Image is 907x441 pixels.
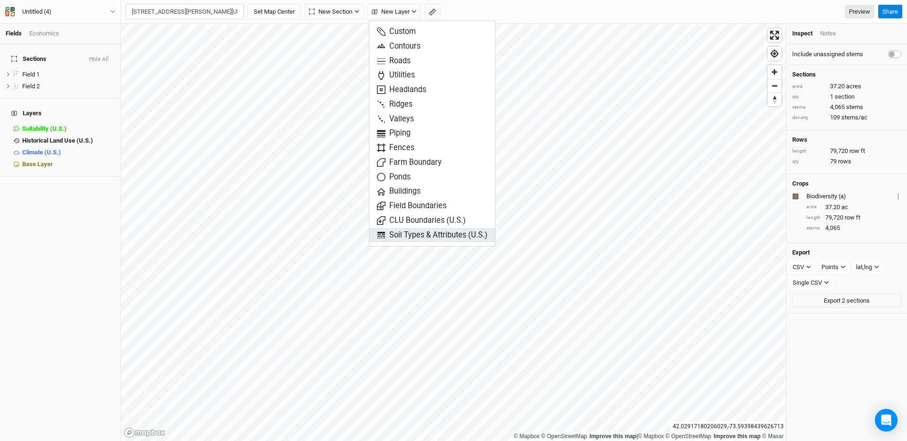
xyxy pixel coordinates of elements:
[590,433,636,440] a: Improve this map
[849,147,865,155] span: row ft
[377,172,411,183] span: Ponds
[5,7,116,17] button: Untitled (4)
[788,276,833,290] button: Single CSV
[845,5,874,19] a: Preview
[377,85,426,95] span: Headlands
[792,249,901,256] h4: Export
[377,230,488,241] span: Soil Types & Attributes (U.S.)
[121,24,786,441] canvas: Map
[792,83,825,90] div: area
[768,28,781,42] button: Enter fullscreen
[714,433,761,440] a: Improve this map
[89,56,109,63] button: Hide All
[821,263,839,272] div: Points
[22,7,51,17] div: Untitled (4)
[792,180,809,187] h4: Crops
[305,4,364,20] button: New Section
[792,114,825,121] div: density
[425,4,440,20] button: Shortcut: M
[372,7,410,17] span: New Layer
[852,260,883,274] button: lat,lng
[792,82,901,91] div: 37.20
[895,191,901,202] button: Crop Usage
[6,30,22,37] a: Fields
[6,104,115,123] h4: Layers
[792,147,901,155] div: 79,720
[792,93,901,101] div: 1
[788,260,815,274] button: CSV
[792,103,901,111] div: 4,065
[377,70,415,81] span: Utilities
[11,55,46,63] span: Sections
[820,29,836,38] div: Notes
[22,125,115,133] div: Suitability (U.S.)
[793,278,822,288] div: Single CSV
[838,157,851,166] span: rows
[845,213,860,222] span: row ft
[817,260,850,274] button: Points
[792,29,813,38] div: Inspect
[513,433,539,440] a: Mapbox
[841,203,848,212] span: ac
[762,433,784,440] a: Maxar
[22,149,61,156] span: Climate (U.S.)
[377,128,411,139] span: Piping
[792,71,901,78] h4: Sections
[806,203,901,212] div: 37.20
[22,161,115,168] div: Base Layer
[670,422,786,432] div: 42.02917180206029 , -73.59398439626713
[768,65,781,79] button: Zoom in
[806,204,821,211] div: area
[666,433,711,440] a: OpenStreetMap
[846,82,861,91] span: acres
[541,433,587,440] a: OpenStreetMap
[768,79,781,93] button: Zoom out
[377,186,420,197] span: Buildings
[806,225,821,232] div: stems
[792,50,863,59] label: Include unassigned stems
[806,213,901,222] div: 79,720
[126,4,244,20] input: (e.g. 123 Main St. or lat, lng)
[513,432,784,441] div: |
[792,294,901,308] button: Export 2 sections
[377,41,420,52] span: Contours
[377,143,414,153] span: Fences
[638,433,664,440] a: Mapbox
[846,103,863,111] span: stems
[875,409,898,432] div: Open Intercom Messenger
[22,137,115,144] div: Historical Land Use (U.S.)
[22,71,115,78] div: Field 1
[792,93,825,101] div: qty
[22,161,53,168] span: Base Layer
[309,7,352,17] span: New Section
[22,125,67,132] span: Suitability (U.S.)
[768,47,781,60] button: Find my location
[841,113,867,122] span: stems/ac
[793,263,804,272] div: CSV
[377,114,414,125] span: Valleys
[29,29,59,38] div: Economics
[22,149,115,156] div: Climate (U.S.)
[768,93,781,106] button: Reset bearing to north
[792,136,901,144] h4: Rows
[22,83,115,90] div: Field 2
[792,158,825,165] div: qty
[806,214,821,221] div: length
[248,4,301,20] button: Set Map Center
[792,104,825,111] div: stems
[792,113,901,122] div: 109
[792,157,901,166] div: 79
[835,93,855,101] span: section
[377,99,412,110] span: Ridges
[806,224,901,232] div: 4,065
[22,83,40,90] span: Field 2
[368,4,421,20] button: New Layer
[856,263,872,272] div: lat,lng
[377,201,446,212] span: Field Boundaries
[377,26,416,37] span: Custom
